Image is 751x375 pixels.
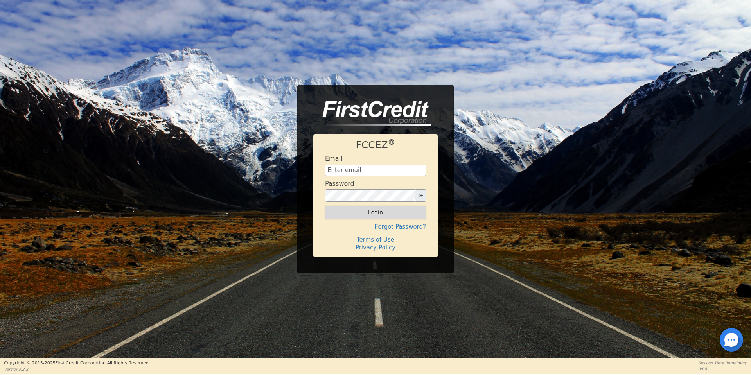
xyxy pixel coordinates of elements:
[325,206,426,219] button: Login
[388,138,395,146] sup: ®
[107,361,150,366] span: All Rights Reserved.
[325,189,416,202] input: password
[698,366,747,372] p: 0:00
[698,360,747,366] p: Session Time Remaining:
[325,139,426,151] h1: FCCEZ
[325,223,426,230] h4: Forgot Password?
[325,180,354,187] h4: Password
[313,101,431,127] img: logo-CMu_cnol.png
[325,155,342,162] h4: Email
[4,366,150,372] p: Version 3.2.3
[325,244,426,251] h4: Privacy Policy
[4,360,150,367] p: Copyright © 2015- 2025 First Credit Corporation.
[325,165,426,176] input: Enter email
[325,236,426,243] h4: Terms of Use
